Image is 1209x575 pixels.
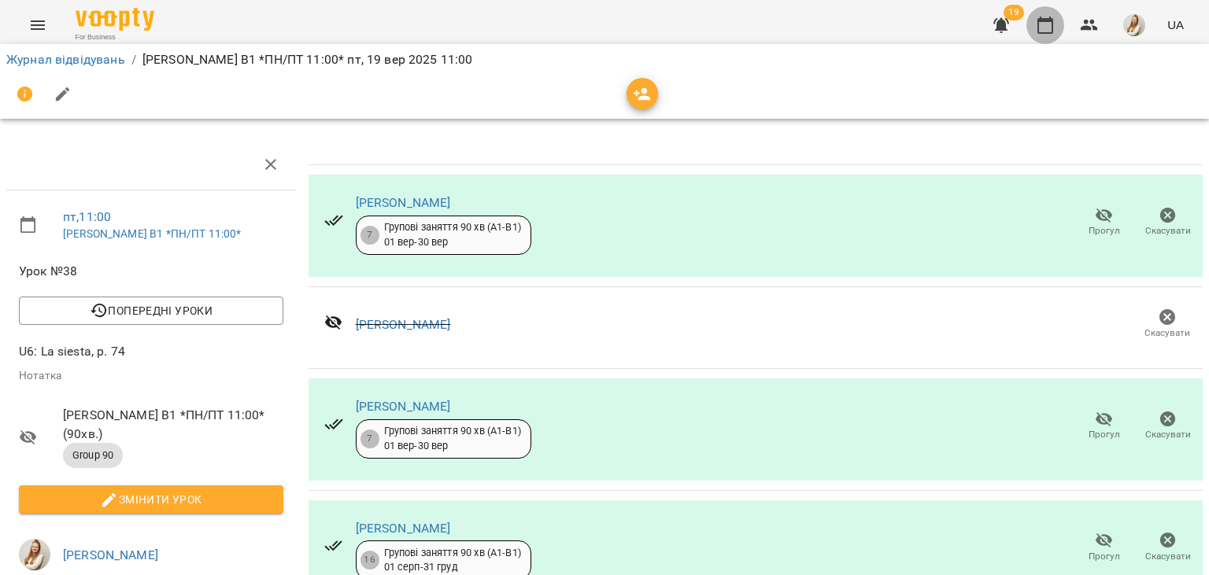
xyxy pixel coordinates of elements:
span: UA [1167,17,1184,33]
span: Урок №38 [19,262,283,281]
button: UA [1161,10,1190,39]
div: 7 [360,226,379,245]
button: Змінити урок [19,485,283,514]
a: [PERSON_NAME] В1 *ПН/ПТ 11:00* [63,227,241,240]
span: Скасувати [1145,428,1191,441]
span: Змінити урок [31,490,271,509]
button: Скасувати [1136,404,1200,448]
div: 16 [360,551,379,569]
img: Voopty Logo [76,8,154,31]
button: Скасувати [1136,526,1200,570]
span: Group 90 [63,448,123,463]
span: Попередні уроки [31,301,271,320]
a: Журнал відвідувань [6,52,125,67]
nav: breadcrumb [6,50,1203,69]
div: Групові заняття 90 хв (А1-В1) 01 вер - 30 вер [384,220,521,249]
li: / [131,50,136,69]
span: Скасувати [1145,550,1191,563]
a: [PERSON_NAME] [356,521,451,536]
div: Групові заняття 90 хв (А1-В1) 01 вер - 30 вер [384,424,521,453]
a: [PERSON_NAME] [356,399,451,414]
a: [PERSON_NAME] [63,547,158,562]
a: [PERSON_NAME] [356,317,451,332]
button: Скасувати [1136,201,1200,245]
div: Групові заняття 90 хв (А1-В1) 01 серп - 31 груд [384,546,521,575]
button: Прогул [1072,201,1136,245]
span: [PERSON_NAME] В1 *ПН/ПТ 11:00* ( 90 хв. ) [63,406,283,443]
button: Menu [19,6,57,44]
span: Прогул [1089,224,1120,238]
button: Попередні уроки [19,297,283,325]
span: For Business [76,32,154,42]
span: Скасувати [1145,224,1191,238]
span: 19 [1004,5,1024,20]
span: Прогул [1089,550,1120,563]
img: db46d55e6fdf8c79d257263fe8ff9f52.jpeg [19,539,50,570]
a: [PERSON_NAME] [356,195,451,210]
p: [PERSON_NAME] В1 *ПН/ПТ 11:00* пт, 19 вер 2025 11:00 [142,50,473,69]
p: Нотатка [19,368,283,384]
button: Скасувати [1135,302,1200,346]
p: U6: La siesta, p. 74 [19,342,283,361]
button: Прогул [1072,404,1136,448]
span: Прогул [1089,428,1120,441]
button: Прогул [1072,526,1136,570]
a: пт , 11:00 [63,209,111,224]
span: Скасувати [1144,326,1190,340]
div: 7 [360,429,379,448]
img: db46d55e6fdf8c79d257263fe8ff9f52.jpeg [1123,14,1145,36]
